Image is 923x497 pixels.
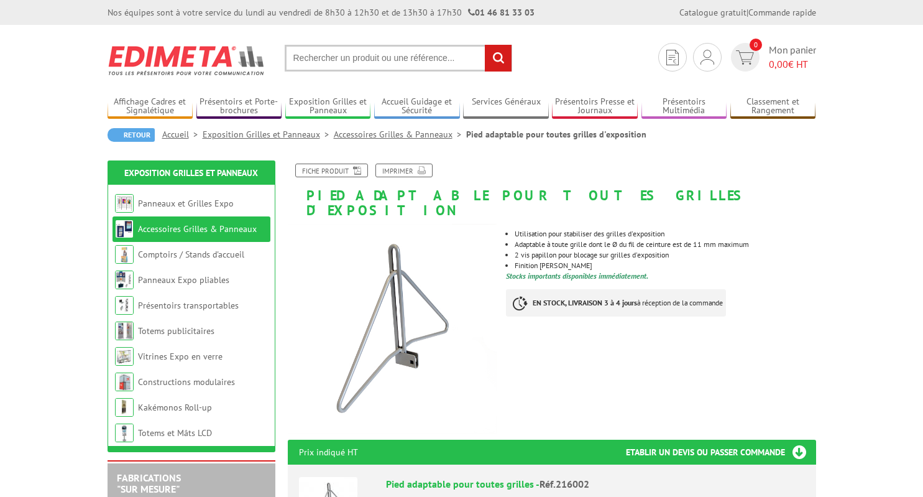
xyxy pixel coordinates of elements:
[679,6,816,19] div: |
[285,45,512,72] input: Rechercher un produit ou une référence...
[117,471,181,495] a: FABRICATIONS"Sur Mesure"
[138,300,239,311] a: Présentoirs transportables
[162,129,203,140] a: Accueil
[299,440,358,465] p: Prix indiqué HT
[115,373,134,391] img: Constructions modulaires
[700,50,714,65] img: devis rapide
[679,7,746,18] a: Catalogue gratuit
[138,351,223,362] a: Vitrines Expo en verre
[485,45,512,72] input: rechercher
[138,274,229,286] a: Panneaux Expo pliables
[515,251,815,259] li: 2 vis papillon pour blocage sur grilles d'exposition
[138,402,212,413] a: Kakémonos Roll-up
[552,96,638,117] a: Présentoirs Presse et Journaux
[295,164,368,177] a: Fiche produit
[666,50,679,65] img: devis rapide
[138,249,244,260] a: Comptoirs / Stands d'accueil
[468,7,535,18] strong: 01 46 81 33 03
[515,230,815,238] li: Utilisation pour stabiliser des grilles d'exposition
[196,96,282,117] a: Présentoirs et Porte-brochures
[533,298,637,307] strong: EN STOCK, LIVRAISON 3 à 4 jours
[115,398,134,417] img: Kakémonos Roll-up
[288,224,497,434] img: 216018_pied_grille_expo.jpg
[750,39,762,51] span: 0
[769,58,788,70] span: 0,00
[115,322,134,340] img: Totems publicitaires
[769,57,816,72] span: € HT
[769,43,816,72] span: Mon panier
[115,424,134,442] img: Totems et Mâts LCD
[278,164,825,218] h1: Pied adaptable pour toutes grilles d'exposition
[515,262,815,269] li: Finition [PERSON_NAME]
[641,96,727,117] a: Présentoirs Multimédia
[515,241,815,248] li: Adaptable à toute grille dont le Ø du fil de ceinture est de 11 mm maximum
[540,478,589,490] span: Réf.216002
[108,128,155,142] a: Retour
[748,7,816,18] a: Commande rapide
[115,220,134,238] img: Accessoires Grilles & Panneaux
[374,96,460,117] a: Accueil Guidage et Sécurité
[115,347,134,366] img: Vitrines Expo en verre
[728,43,816,72] a: devis rapide 0 Mon panier 0,00€ HT
[506,289,726,317] p: à réception de la commande
[115,296,134,315] img: Présentoirs transportables
[115,271,134,289] img: Panneaux Expo pliables
[386,477,805,491] div: Pied adaptable pour toutes grilles -
[203,129,334,140] a: Exposition Grilles et Panneaux
[115,194,134,213] img: Panneaux et Grilles Expo
[334,129,466,140] a: Accessoires Grilles & Panneaux
[108,6,535,19] div: Nos équipes sont à votre service du lundi au vendredi de 8h30 à 12h30 et de 13h30 à 17h30
[285,96,371,117] a: Exposition Grilles et Panneaux
[463,96,549,117] a: Services Généraux
[138,427,212,439] a: Totems et Mâts LCD
[506,271,648,281] font: Stocks importants disponibles immédiatement.
[108,96,193,117] a: Affichage Cadres et Signalétique
[375,164,433,177] a: Imprimer
[736,50,754,65] img: devis rapide
[124,167,258,179] a: Exposition Grilles et Panneaux
[115,245,134,264] img: Comptoirs / Stands d'accueil
[138,198,234,209] a: Panneaux et Grilles Expo
[138,376,235,388] a: Constructions modulaires
[730,96,816,117] a: Classement et Rangement
[138,325,214,337] a: Totems publicitaires
[626,440,816,465] h3: Etablir un devis ou passer commande
[138,223,257,235] a: Accessoires Grilles & Panneaux
[466,128,646,141] li: Pied adaptable pour toutes grilles d'exposition
[108,37,266,83] img: Edimeta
